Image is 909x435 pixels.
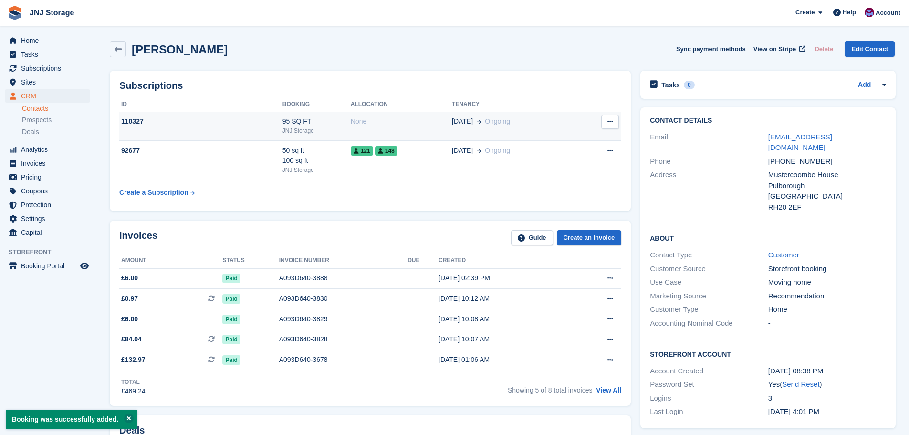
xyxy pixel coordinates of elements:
span: Account [876,8,900,18]
a: menu [5,48,90,61]
div: JNJ Storage [282,127,351,135]
th: Amount [119,253,222,268]
span: Ongoing [485,147,510,154]
div: Pulborough [768,180,886,191]
div: None [351,117,452,127]
button: Sync payment methods [676,41,746,57]
div: Account Created [650,366,768,377]
div: [DATE] 08:38 PM [768,366,886,377]
a: menu [5,157,90,170]
span: Capital [21,226,78,239]
a: menu [5,34,90,47]
div: Create a Subscription [119,188,188,198]
th: Due [407,253,439,268]
div: Logins [650,393,768,404]
span: Paid [222,355,240,365]
th: Booking [282,97,351,112]
span: View on Stripe [753,44,796,54]
span: Ongoing [485,117,510,125]
span: [DATE] [452,117,473,127]
div: Customer Source [650,264,768,275]
div: Moving home [768,277,886,288]
a: Contacts [22,104,90,113]
div: Accounting Nominal Code [650,318,768,329]
div: £469.24 [121,386,146,396]
a: Edit Contact [845,41,895,57]
a: Guide [511,230,553,246]
th: ID [119,97,282,112]
th: Created [439,253,570,268]
a: menu [5,62,90,75]
span: Protection [21,198,78,212]
img: Jonathan Scrase [865,8,874,17]
div: Recommendation [768,291,886,302]
div: A093D640-3830 [279,294,407,304]
div: 3 [768,393,886,404]
h2: Storefront Account [650,349,886,359]
a: Send Reset [782,380,819,388]
span: Paid [222,335,240,344]
h2: Contact Details [650,117,886,125]
span: Paid [222,274,240,283]
a: View on Stripe [750,41,807,57]
span: Showing 5 of 8 total invoices [508,386,592,394]
span: £132.97 [121,355,146,365]
div: JNJ Storage [282,166,351,174]
div: Customer Type [650,304,768,315]
div: Use Case [650,277,768,288]
div: 110327 [119,117,282,127]
span: Storefront [9,247,95,257]
span: [DATE] [452,146,473,156]
th: Tenancy [452,97,578,112]
a: [EMAIL_ADDRESS][DOMAIN_NAME] [768,133,832,152]
a: menu [5,198,90,212]
a: Preview store [79,260,90,272]
div: Contact Type [650,250,768,261]
a: menu [5,89,90,103]
a: JNJ Storage [26,5,78,21]
div: [GEOGRAPHIC_DATA] [768,191,886,202]
a: menu [5,259,90,273]
span: CRM [21,89,78,103]
span: Prospects [22,116,52,125]
div: [DATE] 10:08 AM [439,314,570,324]
span: Pricing [21,170,78,184]
a: menu [5,184,90,198]
div: RH20 2EF [768,202,886,213]
div: Yes [768,379,886,390]
div: 0 [684,81,695,89]
h2: [PERSON_NAME] [132,43,228,56]
span: Deals [22,127,39,137]
div: [PHONE_NUMBER] [768,156,886,167]
img: stora-icon-8386f47178a22dfd0bd8f6a31ec36ba5ce8667c1dd55bd0f319d3a0aa187defe.svg [8,6,22,20]
a: Customer [768,251,799,259]
span: £6.00 [121,273,138,283]
th: Invoice number [279,253,407,268]
div: Last Login [650,406,768,417]
div: Marketing Source [650,291,768,302]
h2: Invoices [119,230,157,246]
div: A093D640-3888 [279,273,407,283]
time: 2025-06-29 15:01:51 UTC [768,407,819,415]
span: Coupons [21,184,78,198]
span: Create [795,8,815,17]
span: 121 [351,146,373,156]
div: [DATE] 01:06 AM [439,355,570,365]
th: Status [222,253,279,268]
h2: About [650,233,886,243]
span: Booking Portal [21,259,78,273]
span: 148 [375,146,397,156]
p: Booking was successfully added. [6,410,137,429]
span: Sites [21,75,78,89]
a: Prospects [22,115,90,125]
h2: Tasks [661,81,680,89]
div: - [768,318,886,329]
div: A093D640-3828 [279,334,407,344]
div: A093D640-3829 [279,314,407,324]
button: Delete [811,41,837,57]
span: Invoices [21,157,78,170]
span: Analytics [21,143,78,156]
a: menu [5,170,90,184]
div: A093D640-3678 [279,355,407,365]
a: View All [596,386,621,394]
